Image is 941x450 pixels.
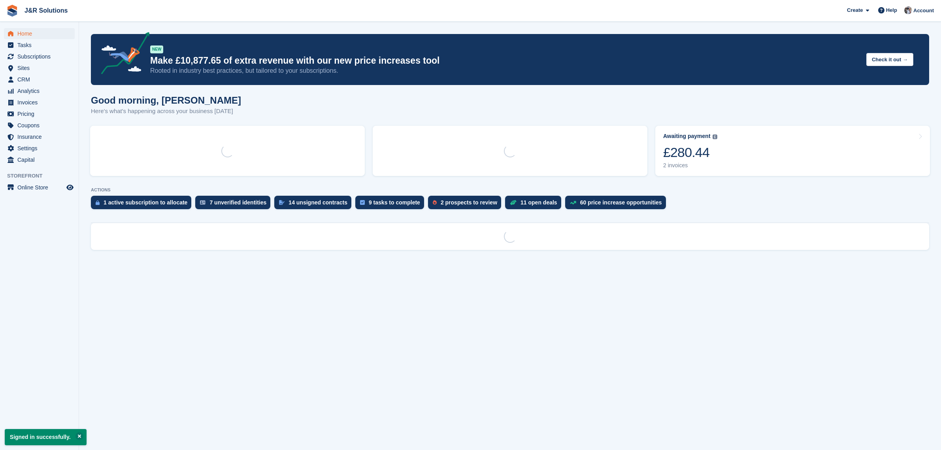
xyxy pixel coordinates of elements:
span: Storefront [7,172,79,180]
a: 60 price increase opportunities [565,196,670,213]
p: Here's what's happening across your business [DATE] [91,107,241,116]
a: 14 unsigned contracts [274,196,355,213]
div: 14 unsigned contracts [289,199,347,206]
a: menu [4,85,75,96]
span: Create [847,6,863,14]
img: stora-icon-8386f47178a22dfd0bd8f6a31ec36ba5ce8667c1dd55bd0f319d3a0aa187defe.svg [6,5,18,17]
img: price-adjustments-announcement-icon-8257ccfd72463d97f412b2fc003d46551f7dbcb40ab6d574587a9cd5c0d94... [94,32,150,77]
a: Preview store [65,183,75,192]
a: 9 tasks to complete [355,196,428,213]
a: menu [4,154,75,165]
div: 9 tasks to complete [369,199,420,206]
span: Coupons [17,120,65,131]
img: task-75834270c22a3079a89374b754ae025e5fb1db73e45f91037f5363f120a921f8.svg [360,200,365,205]
span: Capital [17,154,65,165]
div: 1 active subscription to allocate [104,199,187,206]
a: menu [4,143,75,154]
p: Make £10,877.65 of extra revenue with our new price increases tool [150,55,860,66]
div: Awaiting payment [663,133,711,140]
div: NEW [150,45,163,53]
span: Insurance [17,131,65,142]
img: contract_signature_icon-13c848040528278c33f63329250d36e43548de30e8caae1d1a13099fd9432cc5.svg [279,200,285,205]
span: Help [886,6,897,14]
div: 7 unverified identities [209,199,266,206]
a: menu [4,120,75,131]
div: 2 prospects to review [441,199,497,206]
img: deal-1b604bf984904fb50ccaf53a9ad4b4a5d6e5aea283cecdc64d6e3604feb123c2.svg [510,200,517,205]
a: menu [4,108,75,119]
span: Analytics [17,85,65,96]
a: 1 active subscription to allocate [91,196,195,213]
a: 2 prospects to review [428,196,505,213]
span: Home [17,28,65,39]
a: 11 open deals [505,196,565,213]
span: Subscriptions [17,51,65,62]
img: icon-info-grey-7440780725fd019a000dd9b08b2336e03edf1995a4989e88bcd33f0948082b44.svg [713,134,717,139]
a: menu [4,51,75,62]
img: active_subscription_to_allocate_icon-d502201f5373d7db506a760aba3b589e785aa758c864c3986d89f69b8ff3... [96,200,100,205]
span: Tasks [17,40,65,51]
a: menu [4,131,75,142]
div: 60 price increase opportunities [580,199,662,206]
h1: Good morning, [PERSON_NAME] [91,95,241,106]
span: Settings [17,143,65,154]
p: ACTIONS [91,187,929,193]
div: 11 open deals [520,199,557,206]
img: Steve Revell [904,6,912,14]
span: CRM [17,74,65,85]
div: £280.44 [663,144,717,161]
div: 2 invoices [663,162,717,169]
img: price_increase_opportunities-93ffe204e8149a01c8c9dc8f82e8f89637d9d84a8eef4429ea346261dce0b2c0.svg [570,201,576,204]
p: Signed in successfully. [5,429,87,445]
a: menu [4,182,75,193]
span: Invoices [17,97,65,108]
button: Check it out → [866,53,913,66]
span: Account [913,7,934,15]
p: Rooted in industry best practices, but tailored to your subscriptions. [150,66,860,75]
a: menu [4,40,75,51]
a: menu [4,62,75,74]
span: Online Store [17,182,65,193]
span: Sites [17,62,65,74]
a: menu [4,28,75,39]
a: menu [4,97,75,108]
a: Awaiting payment £280.44 2 invoices [655,126,930,176]
a: 7 unverified identities [195,196,274,213]
a: J&R Solutions [21,4,71,17]
span: Pricing [17,108,65,119]
img: prospect-51fa495bee0391a8d652442698ab0144808aea92771e9ea1ae160a38d050c398.svg [433,200,437,205]
a: menu [4,74,75,85]
img: verify_identity-adf6edd0f0f0b5bbfe63781bf79b02c33cf7c696d77639b501bdc392416b5a36.svg [200,200,206,205]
